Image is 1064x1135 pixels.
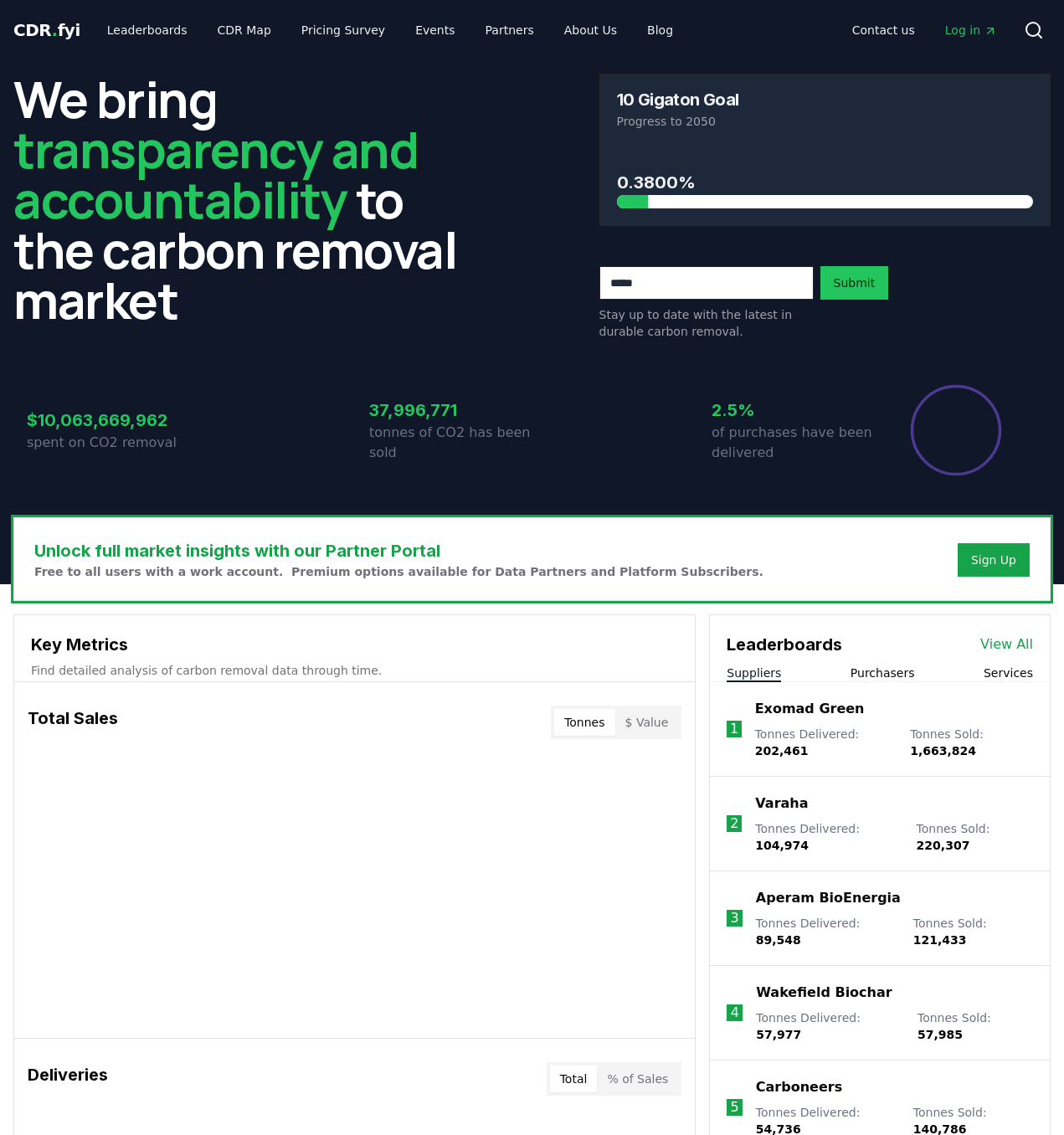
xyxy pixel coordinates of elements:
p: Tonnes Sold : [910,726,1033,759]
a: Partners [472,15,547,45]
span: . [52,20,58,40]
span: 1,663,824 [910,744,976,758]
h3: 0.3800% [617,170,1034,195]
button: % of Sales [597,1066,678,1092]
span: 57,977 [756,1028,801,1041]
p: Tonnes Sold : [913,915,1033,948]
h3: 10 Gigaton Goal [617,91,739,108]
a: Leaderboards [94,15,201,45]
p: Tonnes Delivered : [756,1009,901,1043]
p: Tonnes Delivered : [756,915,897,948]
p: 3 [730,908,738,928]
p: Tonnes Sold : [917,820,1033,854]
a: CDR.fyi [13,18,80,42]
p: tonnes of CO2 has been sold [369,423,532,463]
a: Carboneers [756,1077,842,1097]
button: Total [550,1066,598,1092]
button: Submit [820,266,889,300]
a: Varaha [755,793,808,814]
p: 5 [730,1097,738,1117]
span: Log in [945,22,997,39]
a: Aperam BioEnergia [756,888,901,908]
button: $ Value [615,709,679,736]
h3: 2.5% [712,398,875,423]
h3: Leaderboards [727,632,842,657]
h3: $10,063,669,962 [27,408,190,433]
button: Sign Up [958,543,1030,577]
button: Tonnes [554,709,614,736]
a: CDR Map [204,15,285,45]
button: Services [984,665,1033,681]
p: spent on CO2 removal [27,433,190,453]
span: 202,461 [755,744,809,758]
p: Tonnes Sold : [918,1009,1033,1043]
nav: Main [839,15,1010,45]
button: Purchasers [851,665,915,681]
a: About Us [551,15,630,45]
a: Pricing Survey [288,15,398,45]
a: Sign Up [971,552,1016,568]
h2: We bring to the carbon removal market [13,74,465,325]
p: Find detailed analysis of carbon removal data through time. [31,662,678,679]
a: View All [980,634,1033,655]
p: Free to all users with a work account. Premium options available for Data Partners and Platform S... [34,563,763,580]
h3: Total Sales [28,706,118,739]
span: 121,433 [913,933,967,947]
span: 57,985 [918,1028,963,1041]
h3: Key Metrics [31,632,678,657]
h3: Deliveries [28,1062,108,1096]
p: 4 [731,1003,739,1023]
a: Exomad Green [755,699,865,719]
p: 2 [730,814,738,834]
a: Contact us [839,15,928,45]
p: of purchases have been delivered [712,423,875,463]
span: 89,548 [756,933,801,947]
p: Tonnes Delivered : [755,820,899,854]
p: Tonnes Delivered : [755,726,894,759]
span: 220,307 [917,839,970,852]
h3: Unlock full market insights with our Partner Portal [34,538,763,563]
h3: 37,996,771 [369,398,532,423]
a: Wakefield Biochar [756,983,892,1003]
span: CDR fyi [13,20,80,40]
span: 104,974 [755,839,809,852]
p: Progress to 2050 [617,113,1034,130]
span: transparency and accountability [13,115,418,234]
button: Suppliers [727,665,781,681]
a: Events [402,15,468,45]
a: Blog [634,15,686,45]
nav: Main [94,15,686,45]
p: Stay up to date with the latest in durable carbon removal. [599,306,814,340]
div: Percentage of sales delivered [909,383,1003,477]
p: 1 [730,719,738,739]
a: Log in [932,15,1010,45]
